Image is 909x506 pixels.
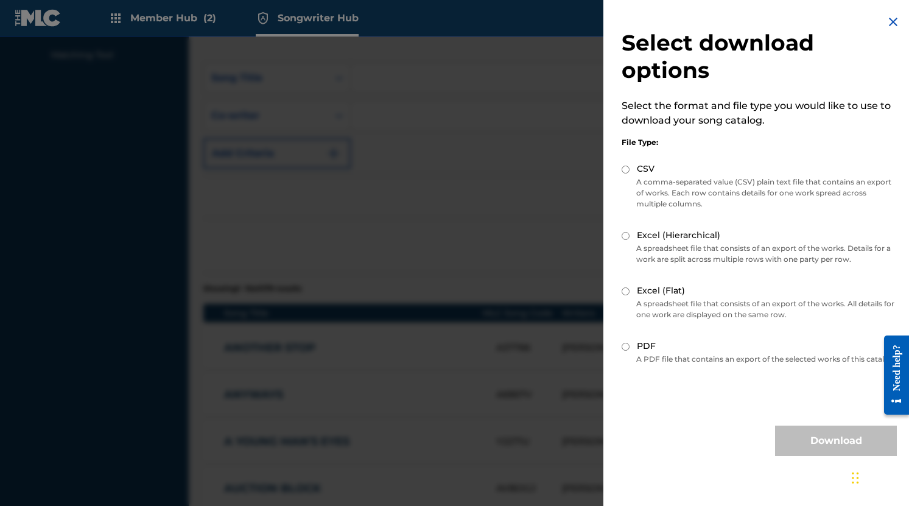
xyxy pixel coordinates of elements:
[278,11,359,25] span: Songwriter Hub
[637,340,656,353] label: PDF
[622,29,897,84] h2: Select download options
[203,12,216,24] span: (2)
[108,11,123,26] img: Top Rightsholders
[852,460,859,496] div: Drag
[622,243,897,265] p: A spreadsheet file that consists of an export of the works. Details for a work are split across m...
[637,163,655,175] label: CSV
[622,137,897,148] div: File Type:
[622,298,897,320] p: A spreadsheet file that consists of an export of the works. All details for one work are displaye...
[622,177,897,209] p: A comma-separated value (CSV) plain text file that contains an export of works. Each row contains...
[15,9,61,27] img: MLC Logo
[622,354,897,365] p: A PDF file that contains an export of the selected works of this catalog.
[130,11,216,25] span: Member Hub
[637,229,720,242] label: Excel (Hierarchical)
[637,284,685,297] label: Excel (Flat)
[256,11,270,26] img: Top Rightsholder
[875,326,909,424] iframe: Resource Center
[622,99,897,128] p: Select the format and file type you would like to use to download your song catalog.
[848,448,909,506] iframe: Chat Widget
